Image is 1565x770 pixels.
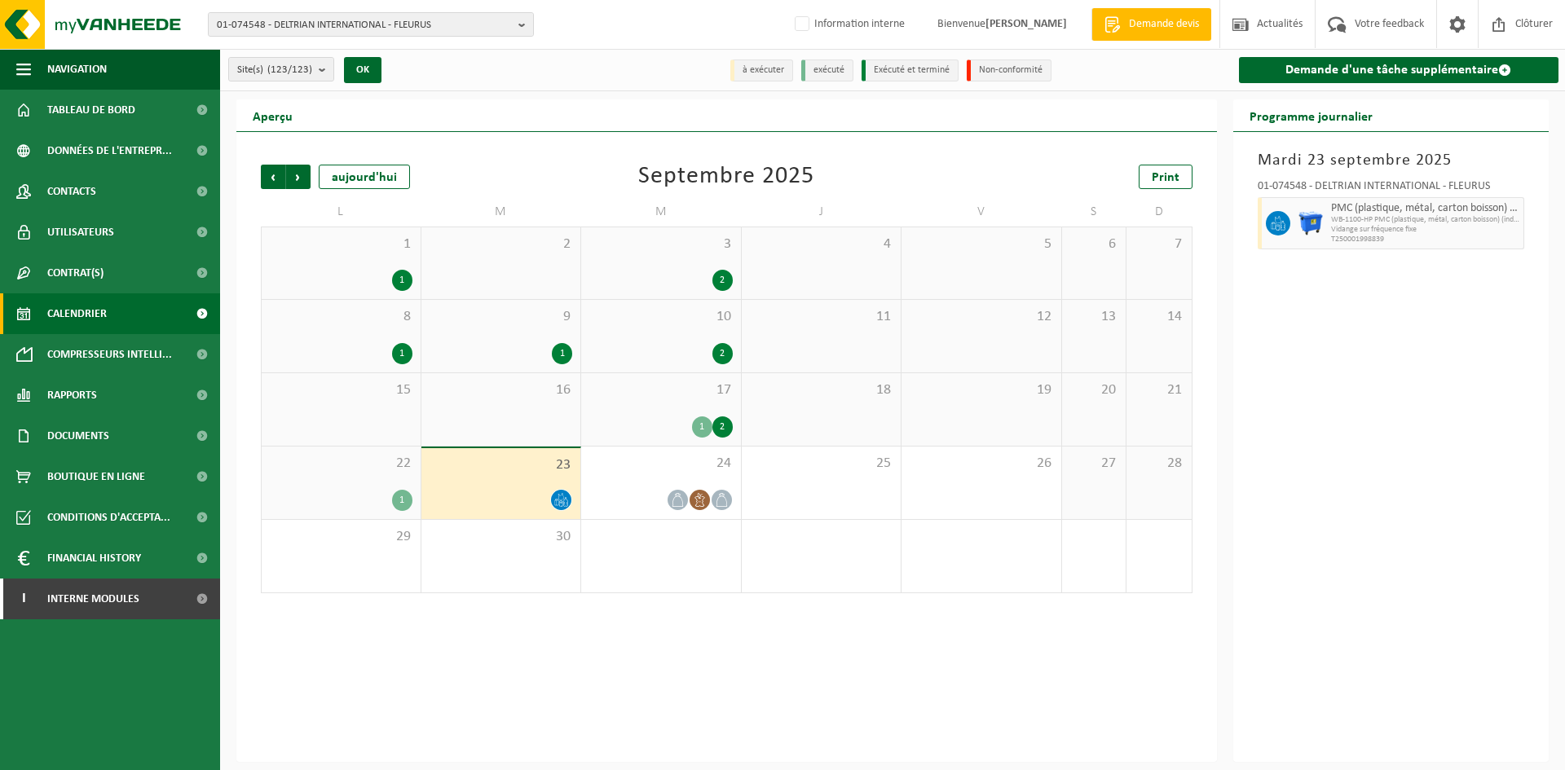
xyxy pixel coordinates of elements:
[1135,455,1183,473] span: 28
[270,235,412,253] span: 1
[16,579,31,619] span: I
[1062,197,1127,227] td: S
[286,165,311,189] span: Suivant
[1135,381,1183,399] span: 21
[750,381,893,399] span: 18
[261,165,285,189] span: Précédent
[712,270,733,291] div: 2
[1258,181,1525,197] div: 01-074548 - DELTRIAN INTERNATIONAL - FLEURUS
[47,293,107,334] span: Calendrier
[430,381,573,399] span: 16
[910,381,1053,399] span: 19
[1331,235,1520,244] span: T250001998839
[638,165,814,189] div: Septembre 2025
[430,528,573,546] span: 30
[47,90,135,130] span: Tableau de bord
[1070,235,1118,253] span: 6
[985,18,1067,30] strong: [PERSON_NAME]
[1331,202,1520,215] span: PMC (plastique, métal, carton boisson) (industriel)
[47,375,97,416] span: Rapports
[1331,215,1520,225] span: WB-1100-HP PMC (plastique, métal, carton boisson) (industrie
[47,538,141,579] span: Financial History
[47,49,107,90] span: Navigation
[742,197,902,227] td: J
[902,197,1062,227] td: V
[1135,235,1183,253] span: 7
[589,308,733,326] span: 10
[589,381,733,399] span: 17
[47,130,172,171] span: Données de l'entrepr...
[1070,455,1118,473] span: 27
[270,308,412,326] span: 8
[344,57,381,83] button: OK
[581,197,742,227] td: M
[791,12,905,37] label: Information interne
[392,343,412,364] div: 1
[750,308,893,326] span: 11
[421,197,582,227] td: M
[392,490,412,511] div: 1
[1331,225,1520,235] span: Vidange sur fréquence fixe
[47,497,170,538] span: Conditions d'accepta...
[910,235,1053,253] span: 5
[430,456,573,474] span: 23
[47,416,109,456] span: Documents
[967,59,1051,81] li: Non-conformité
[267,64,312,75] count: (123/123)
[1298,211,1323,235] img: WB-1100-HPE-BE-01
[319,165,410,189] div: aujourd'hui
[750,235,893,253] span: 4
[712,416,733,438] div: 2
[692,416,712,438] div: 1
[1126,197,1192,227] td: D
[1233,99,1389,131] h2: Programme journalier
[228,57,334,81] button: Site(s)(123/123)
[261,197,421,227] td: L
[1091,8,1211,41] a: Demande devis
[750,455,893,473] span: 25
[552,343,572,364] div: 1
[47,334,172,375] span: Compresseurs intelli...
[712,343,733,364] div: 2
[910,455,1053,473] span: 26
[47,456,145,497] span: Boutique en ligne
[801,59,853,81] li: exécuté
[208,12,534,37] button: 01-074548 - DELTRIAN INTERNATIONAL - FLEURUS
[730,59,793,81] li: à exécuter
[237,58,312,82] span: Site(s)
[1152,171,1179,184] span: Print
[430,308,573,326] span: 9
[392,270,412,291] div: 1
[1070,381,1118,399] span: 20
[1258,148,1525,173] h3: Mardi 23 septembre 2025
[270,381,412,399] span: 15
[47,579,139,619] span: Interne modules
[1135,308,1183,326] span: 14
[270,455,412,473] span: 22
[236,99,309,131] h2: Aperçu
[1070,308,1118,326] span: 13
[862,59,959,81] li: Exécuté et terminé
[589,455,733,473] span: 24
[217,13,512,37] span: 01-074548 - DELTRIAN INTERNATIONAL - FLEURUS
[1139,165,1192,189] a: Print
[270,528,412,546] span: 29
[47,212,114,253] span: Utilisateurs
[589,235,733,253] span: 3
[47,171,96,212] span: Contacts
[47,253,104,293] span: Contrat(s)
[430,235,573,253] span: 2
[1239,57,1559,83] a: Demande d'une tâche supplémentaire
[1125,16,1203,33] span: Demande devis
[910,308,1053,326] span: 12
